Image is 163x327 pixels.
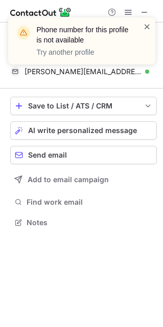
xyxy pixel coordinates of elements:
span: Send email [28,151,67,159]
button: AI write personalized message [10,121,157,140]
button: Find work email [10,195,157,209]
p: Try another profile [37,47,131,57]
span: Find work email [27,198,153,207]
span: AI write personalized message [28,126,137,135]
button: Notes [10,215,157,230]
div: Save to List / ATS / CRM [28,102,139,110]
header: Phone number for this profile is not available [37,25,131,45]
span: Notes [27,218,153,227]
img: ContactOut v5.3.10 [10,6,72,18]
img: warning [15,25,32,41]
button: save-profile-one-click [10,97,157,115]
span: Add to email campaign [28,176,109,184]
button: Add to email campaign [10,170,157,189]
button: Send email [10,146,157,164]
